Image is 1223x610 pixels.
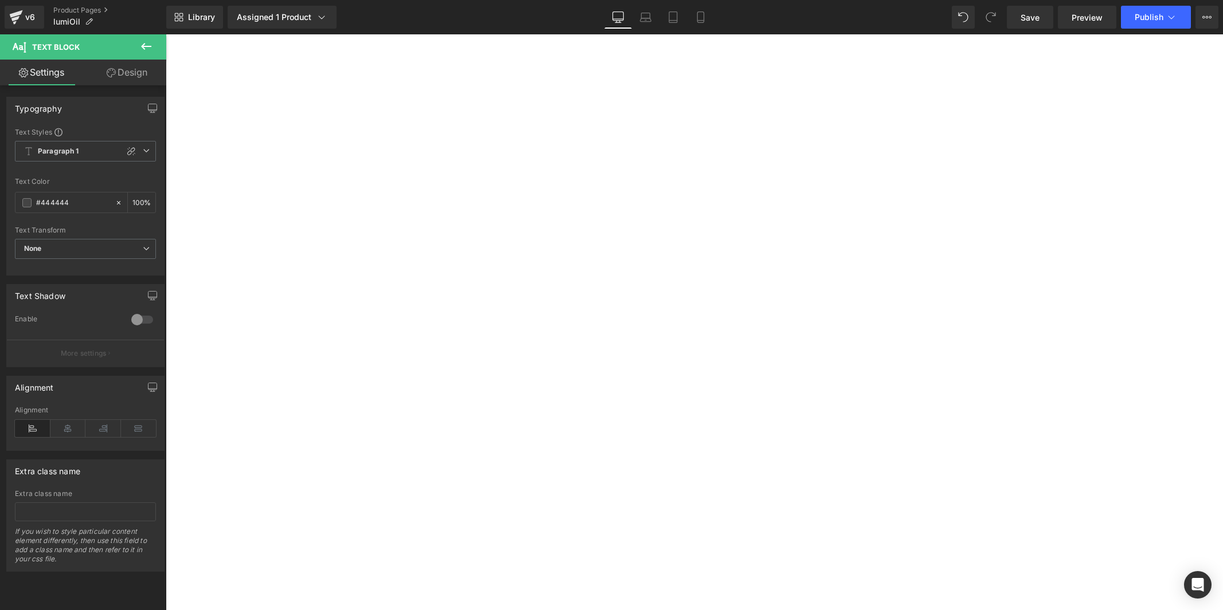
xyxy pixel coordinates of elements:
[687,6,714,29] a: Mobile
[15,406,156,414] div: Alignment
[24,244,42,253] b: None
[36,196,110,209] input: Color
[979,6,1002,29] button: Redo
[5,6,44,29] a: v6
[604,6,632,29] a: Desktop
[166,6,223,29] a: New Library
[15,97,62,113] div: Typography
[128,192,155,212] div: %
[15,226,156,234] div: Text Transform
[61,348,107,359] p: More settings
[15,376,54,392] div: Alignment
[15,490,156,498] div: Extra class name
[952,6,975,29] button: Undo
[15,178,156,186] div: Text Color
[237,11,327,23] div: Assigned 1 Product
[659,6,687,29] a: Tablet
[32,42,80,52] span: Text Block
[15,527,156,571] div: If you wish to style particular content element differently, then use this field to add a class n...
[53,6,166,15] a: Product Pages
[1021,11,1040,23] span: Save
[1058,6,1116,29] a: Preview
[53,17,80,26] span: lumiOil
[1135,13,1163,22] span: Publish
[1184,571,1212,599] div: Open Intercom Messenger
[15,314,120,326] div: Enable
[85,60,169,85] a: Design
[632,6,659,29] a: Laptop
[15,127,156,136] div: Text Styles
[188,12,215,22] span: Library
[23,10,37,25] div: v6
[38,147,79,156] b: Paragraph 1
[7,340,164,367] button: More settings
[15,285,65,301] div: Text Shadow
[1072,11,1103,23] span: Preview
[15,460,80,476] div: Extra class name
[1195,6,1218,29] button: More
[1121,6,1191,29] button: Publish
